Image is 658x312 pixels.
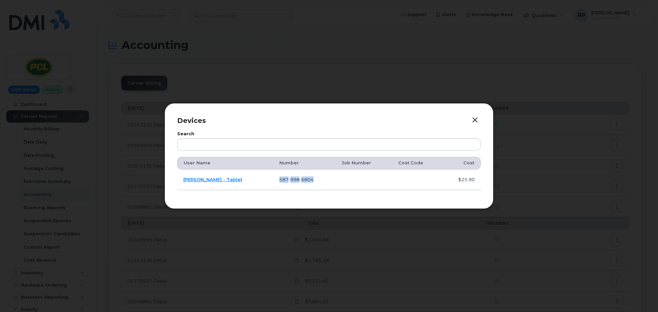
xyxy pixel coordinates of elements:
p: Devices [177,116,481,126]
th: Job Number [336,157,392,169]
span: 998 [289,177,300,182]
a: [PERSON_NAME] - Tablet [183,177,242,182]
th: User Name [177,157,273,169]
span: 587 [279,177,314,182]
th: Number [273,157,336,169]
span: 6804 [300,177,314,182]
th: Cost [442,157,481,169]
td: $25.90 [442,170,481,190]
th: Cost Code [392,157,442,169]
label: Search [177,132,481,136]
